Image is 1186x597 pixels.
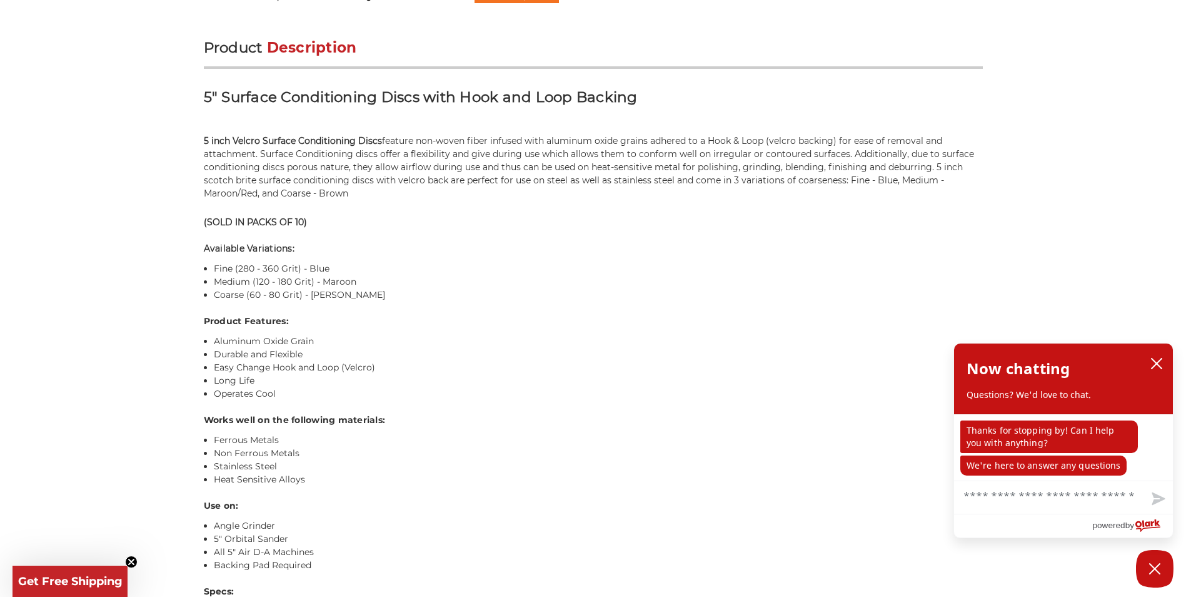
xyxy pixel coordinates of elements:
li: Durable and Flexible [214,348,983,361]
strong: (SOLD IN PACKS OF 10) [204,217,307,228]
div: Get Free ShippingClose teaser [13,566,128,597]
span: Product [204,39,263,56]
h4: Works well on the following materials: [204,414,983,427]
button: close chatbox [1147,354,1167,373]
span: Get Free Shipping [18,574,123,588]
button: Send message [1142,485,1173,514]
span: powered [1092,518,1125,533]
li: Heat Sensitive Alloys [214,473,983,486]
li: All 5" Air D-A Machines [214,546,983,559]
span: Description [267,39,357,56]
button: Close Chatbox [1136,550,1173,588]
span: by [1125,518,1134,533]
p: We're here to answer any questions [960,456,1127,476]
li: Ferrous Metals [214,434,983,447]
p: Thanks for stopping by! Can I help you with anything? [960,421,1138,453]
li: 5" Orbital Sander [214,533,983,546]
li: Non Ferrous Metals [214,447,983,460]
li: Aluminum Oxide Grain [214,335,983,348]
a: Backing Pad Required [214,559,311,571]
li: Coarse (60 - 80 Grit) - [PERSON_NAME] [214,288,983,302]
li: Medium (120 - 180 Grit) - Maroon [214,275,983,288]
h4: Product Features: [204,315,983,328]
div: olark chatbox [953,343,1173,538]
h4: Use on: [204,499,983,513]
h2: Now chatting [967,356,1070,381]
p: feature non-woven fiber infused with aluminum oxide grains adhered to a Hook & Loop (velcro backi... [204,135,983,200]
li: Fine (280 - 360 Grit) - Blue [214,262,983,275]
li: Angle Grinder [214,519,983,533]
strong: Available Variations: [204,243,294,254]
li: Stainless Steel [214,460,983,473]
button: Close teaser [125,556,138,568]
li: Long Life [214,374,983,387]
li: Operates Cool [214,387,983,401]
div: chat [954,414,1173,481]
a: Powered by Olark [1092,514,1173,538]
li: Easy Change Hook and Loop (Velcro) [214,361,983,374]
strong: 5 inch Velcro Surface Conditioning Discs [204,135,382,146]
strong: 5" Surface Conditioning Discs with Hook and Loop Backing [204,88,638,106]
p: Questions? We'd love to chat. [967,389,1160,401]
